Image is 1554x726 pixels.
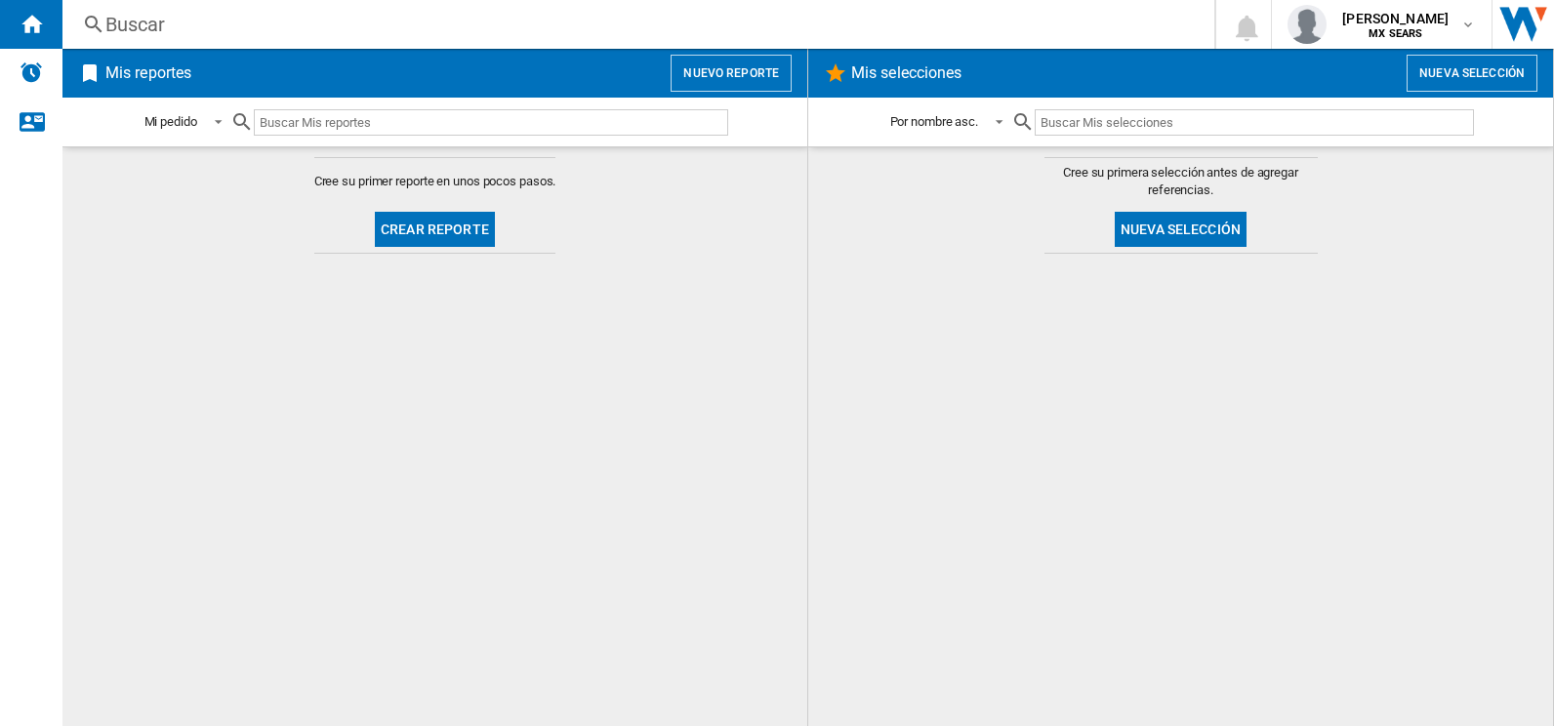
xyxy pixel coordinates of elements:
[1342,9,1449,28] span: [PERSON_NAME]
[1115,212,1247,247] button: Nueva selección
[20,60,43,84] img: alerts-logo.svg
[254,109,728,136] input: Buscar Mis reportes
[890,114,979,129] div: Por nombre asc.
[102,55,195,92] h2: Mis reportes
[671,55,792,92] button: Nuevo reporte
[1044,164,1318,199] span: Cree su primera selección antes de agregar referencias.
[847,55,966,92] h2: Mis selecciones
[1288,5,1327,44] img: profile.jpg
[375,212,495,247] button: Crear reporte
[314,173,556,190] span: Cree su primer reporte en unos pocos pasos.
[105,11,1164,38] div: Buscar
[1035,109,1473,136] input: Buscar Mis selecciones
[1369,27,1422,40] b: MX SEARS
[1407,55,1537,92] button: Nueva selección
[144,114,197,129] div: Mi pedido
